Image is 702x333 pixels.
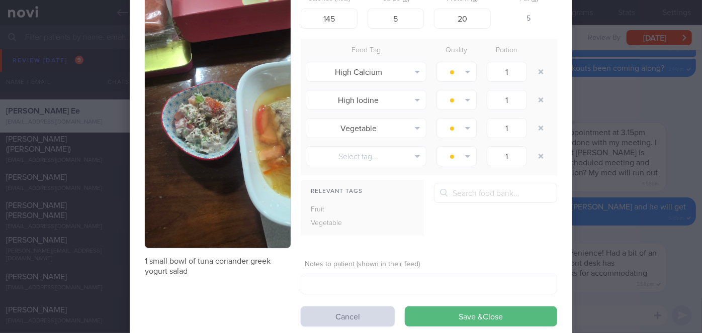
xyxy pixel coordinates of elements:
input: Search food bank... [434,183,557,203]
div: Fruit [301,203,365,217]
button: Vegetable [306,118,426,138]
div: Vegetable [301,216,365,231]
input: 1.0 [487,118,527,138]
div: Quality [431,44,482,58]
input: 1.0 [487,62,527,82]
div: Relevant Tags [301,185,424,198]
div: Food Tag [301,44,431,58]
button: High Iodine [306,90,426,110]
button: Save &Close [405,306,557,326]
button: Cancel [301,306,395,326]
div: 5 [501,9,558,30]
input: 1.0 [487,90,527,110]
input: 33 [368,9,424,29]
input: 250 [301,9,358,29]
p: 1 small bowl of tuna coriander greek yogurt salad [145,256,291,276]
button: High Calcium [306,62,426,82]
div: Portion [482,44,532,58]
button: Select tag... [306,146,426,166]
label: Notes to patient (shown in their feed) [305,260,553,269]
input: 1.0 [487,146,527,166]
input: 9 [434,9,491,29]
